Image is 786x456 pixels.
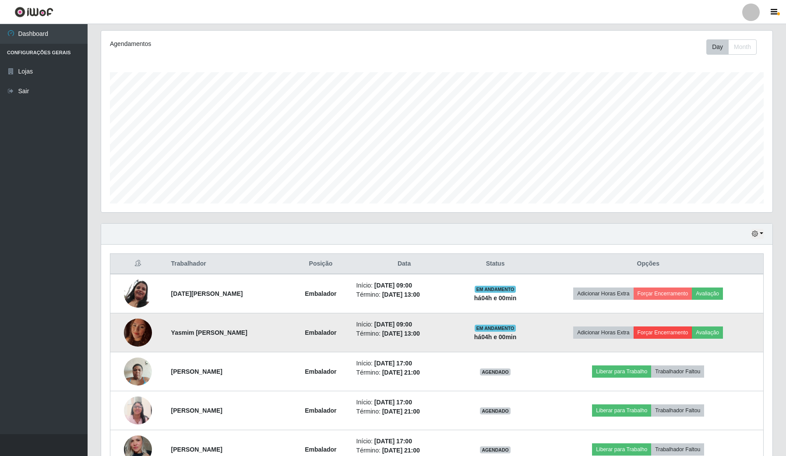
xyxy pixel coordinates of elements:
img: 1689337855569.jpeg [124,280,152,308]
button: Adicionar Horas Extra [573,288,633,300]
strong: Embalador [305,290,336,297]
strong: [PERSON_NAME] [171,446,222,453]
strong: [PERSON_NAME] [171,407,222,414]
th: Status [458,254,533,274]
button: Avaliação [692,326,723,339]
strong: Embalador [305,329,336,336]
th: Data [351,254,458,274]
time: [DATE] 21:00 [382,408,420,415]
li: Início: [356,281,452,290]
time: [DATE] 17:00 [374,399,412,406]
span: EM ANDAMENTO [475,325,516,332]
strong: Yasmim [PERSON_NAME] [171,329,247,336]
li: Início: [356,320,452,329]
li: Término: [356,290,452,299]
time: [DATE] 09:00 [374,282,412,289]
time: [DATE] 17:00 [374,360,412,367]
li: Início: [356,398,452,407]
button: Forçar Encerramento [634,288,692,300]
button: Trabalhador Faltou [651,404,704,417]
span: AGENDADO [480,446,511,453]
button: Liberar para Trabalho [592,365,651,378]
img: CoreUI Logo [14,7,53,18]
time: [DATE] 17:00 [374,438,412,445]
li: Término: [356,407,452,416]
li: Início: [356,437,452,446]
strong: há 04 h e 00 min [474,333,517,340]
th: Trabalhador [166,254,291,274]
img: 1751159400475.jpeg [124,314,152,351]
div: First group [706,39,757,55]
button: Avaliação [692,288,723,300]
button: Trabalhador Faltou [651,365,704,378]
span: AGENDADO [480,368,511,375]
li: Término: [356,446,452,455]
strong: [PERSON_NAME] [171,368,222,375]
time: [DATE] 21:00 [382,447,420,454]
time: [DATE] 21:00 [382,369,420,376]
button: Month [728,39,757,55]
time: [DATE] 13:00 [382,291,420,298]
span: EM ANDAMENTO [475,286,516,293]
button: Adicionar Horas Extra [573,326,633,339]
th: Opções [533,254,764,274]
strong: [DATE][PERSON_NAME] [171,290,243,297]
img: 1734900991405.jpeg [124,392,152,429]
time: [DATE] 09:00 [374,321,412,328]
strong: Embalador [305,446,336,453]
div: Agendamentos [110,39,375,49]
li: Término: [356,329,452,338]
strong: Embalador [305,368,336,375]
button: Forçar Encerramento [634,326,692,339]
button: Liberar para Trabalho [592,404,651,417]
button: Liberar para Trabalho [592,443,651,456]
li: Término: [356,368,452,377]
img: 1731584937097.jpeg [124,353,152,390]
strong: há 04 h e 00 min [474,295,517,302]
li: Início: [356,359,452,368]
span: AGENDADO [480,407,511,414]
th: Posição [290,254,351,274]
time: [DATE] 13:00 [382,330,420,337]
button: Day [706,39,729,55]
div: Toolbar with button groups [706,39,764,55]
button: Trabalhador Faltou [651,443,704,456]
strong: Embalador [305,407,336,414]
